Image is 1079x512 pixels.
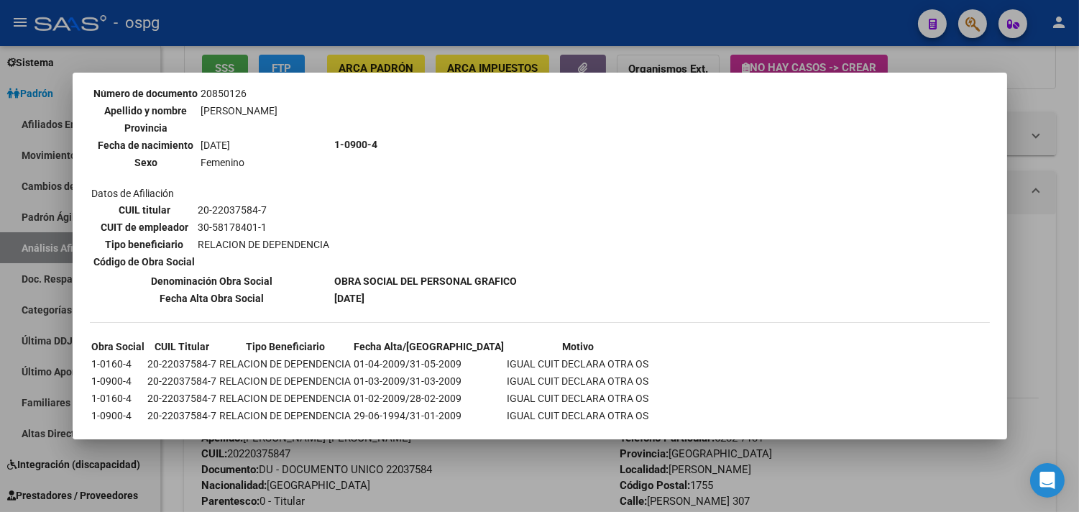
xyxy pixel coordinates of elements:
[91,356,146,372] td: 1-0160-4
[335,293,365,304] b: [DATE]
[93,86,199,101] th: Número de documento
[198,219,331,235] td: 30-58178401-1
[507,390,650,406] td: IGUAL CUIT DECLARA OTRA OS
[354,373,505,389] td: 01-03-2009/31-03-2009
[335,139,378,150] b: 1-0900-4
[219,373,352,389] td: RELACION DE DEPENDENCIA
[147,356,218,372] td: 20-22037584-7
[198,202,331,218] td: 20-22037584-7
[1030,463,1065,498] div: Open Intercom Messenger
[507,356,650,372] td: IGUAL CUIT DECLARA OTRA OS
[507,408,650,424] td: IGUAL CUIT DECLARA OTRA OS
[219,339,352,355] th: Tipo Beneficiario
[93,120,199,136] th: Provincia
[507,373,650,389] td: IGUAL CUIT DECLARA OTRA OS
[147,408,218,424] td: 20-22037584-7
[93,202,196,218] th: CUIL titular
[91,273,333,289] th: Denominación Obra Social
[91,17,333,272] td: Datos personales Datos de Afiliación
[201,86,295,101] td: 20850126
[201,103,295,119] td: [PERSON_NAME]
[219,390,352,406] td: RELACION DE DEPENDENCIA
[198,237,331,252] td: RELACION DE DEPENDENCIA
[91,291,333,306] th: Fecha Alta Obra Social
[147,390,218,406] td: 20-22037584-7
[93,237,196,252] th: Tipo beneficiario
[354,390,505,406] td: 01-02-2009/28-02-2009
[354,356,505,372] td: 01-04-2009/31-05-2009
[93,103,199,119] th: Apellido y nombre
[147,373,218,389] td: 20-22037584-7
[219,356,352,372] td: RELACION DE DEPENDENCIA
[93,254,196,270] th: Código de Obra Social
[93,219,196,235] th: CUIT de empleador
[335,275,518,287] b: OBRA SOCIAL DEL PERSONAL GRAFICO
[93,155,199,170] th: Sexo
[93,137,199,153] th: Fecha de nacimiento
[219,408,352,424] td: RELACION DE DEPENDENCIA
[201,137,295,153] td: [DATE]
[354,339,505,355] th: Fecha Alta/[GEOGRAPHIC_DATA]
[354,408,505,424] td: 29-06-1994/31-01-2009
[91,373,146,389] td: 1-0900-4
[201,155,295,170] td: Femenino
[91,408,146,424] td: 1-0900-4
[147,339,218,355] th: CUIL Titular
[91,390,146,406] td: 1-0160-4
[91,339,146,355] th: Obra Social
[507,339,650,355] th: Motivo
